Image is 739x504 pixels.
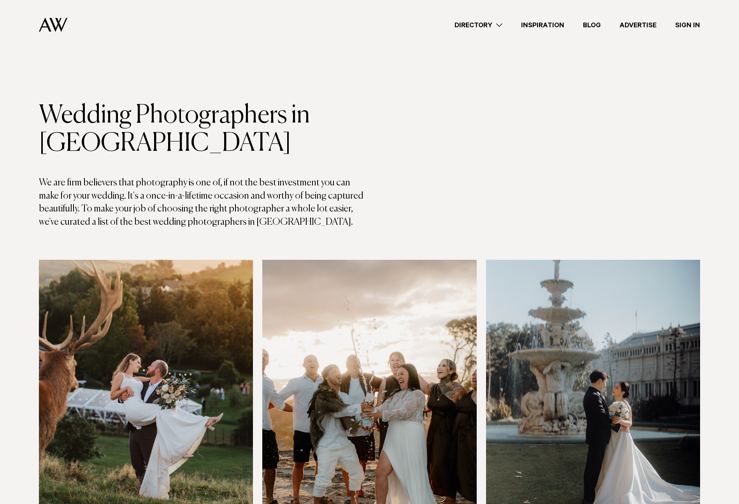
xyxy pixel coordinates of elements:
a: Directory [445,20,512,30]
a: Sign In [666,20,709,30]
a: Advertise [610,20,666,30]
p: We are firm believers that photography is one of, if not the best investment you can make for you... [39,176,370,229]
a: Inspiration [512,20,574,30]
img: Auckland Weddings Logo [39,18,67,32]
h1: Wedding Photographers in [GEOGRAPHIC_DATA] [39,102,370,158]
a: Blog [574,20,610,30]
